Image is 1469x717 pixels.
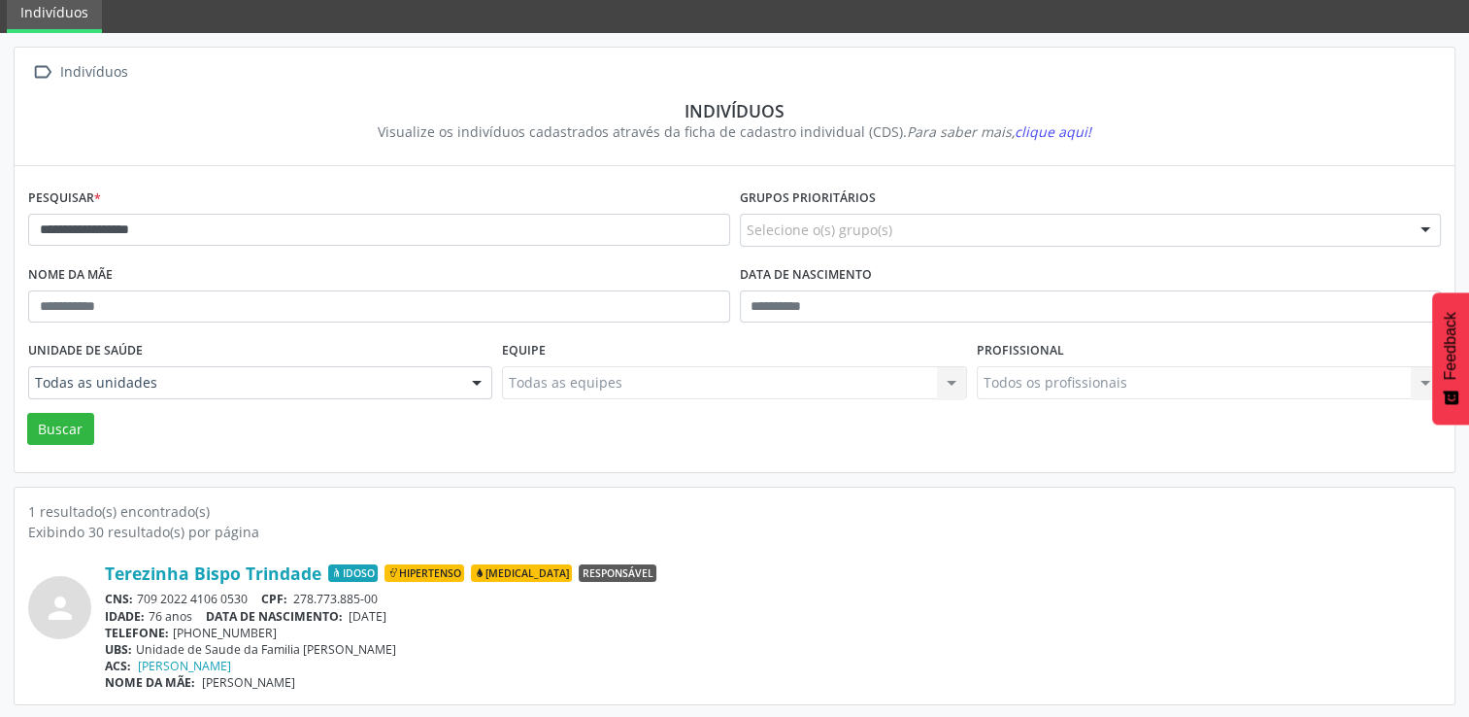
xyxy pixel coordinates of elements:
span: ACS: [105,658,131,674]
label: Unidade de saúde [28,336,143,366]
div: 709 2022 4106 0530 [105,591,1441,607]
span: 278.773.885-00 [293,591,378,607]
span: Responsável [579,564,656,582]
label: Nome da mãe [28,260,113,290]
i:  [28,58,56,86]
span: Todas as unidades [35,373,452,393]
div: 76 anos [105,608,1441,625]
span: Hipertenso [384,564,464,582]
div: [PHONE_NUMBER] [105,625,1441,641]
label: Pesquisar [28,184,101,214]
span: CPF: [261,591,287,607]
button: Feedback - Mostrar pesquisa [1432,292,1469,425]
span: NOME DA MÃE: [105,674,195,691]
label: Data de nascimento [740,260,872,290]
a:  Indivíduos [28,58,131,86]
div: Visualize os indivíduos cadastrados através da ficha de cadastro individual (CDS). [42,121,1427,142]
span: CNS: [105,591,133,607]
span: TELEFONE: [105,625,169,641]
button: Buscar [27,413,94,446]
span: Feedback [1442,312,1459,380]
div: Unidade de Saude da Familia [PERSON_NAME] [105,641,1441,658]
span: DATA DE NASCIMENTO: [206,608,343,625]
span: UBS: [105,641,132,658]
a: [PERSON_NAME] [138,658,231,674]
span: IDADE: [105,608,145,625]
span: [DATE] [349,608,386,625]
span: [PERSON_NAME] [202,674,295,691]
span: [MEDICAL_DATA] [471,564,572,582]
div: Exibindo 30 resultado(s) por página [28,522,1441,542]
div: Indivíduos [42,100,1427,121]
i: Para saber mais, [907,122,1091,141]
label: Grupos prioritários [740,184,876,214]
div: Indivíduos [56,58,131,86]
div: 1 resultado(s) encontrado(s) [28,501,1441,522]
label: Equipe [502,336,546,366]
i: person [43,591,78,626]
span: Idoso [328,564,378,582]
label: Profissional [977,336,1064,366]
a: Terezinha Bispo Trindade [105,563,321,584]
span: clique aqui! [1015,122,1091,141]
span: Selecione o(s) grupo(s) [747,220,892,240]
